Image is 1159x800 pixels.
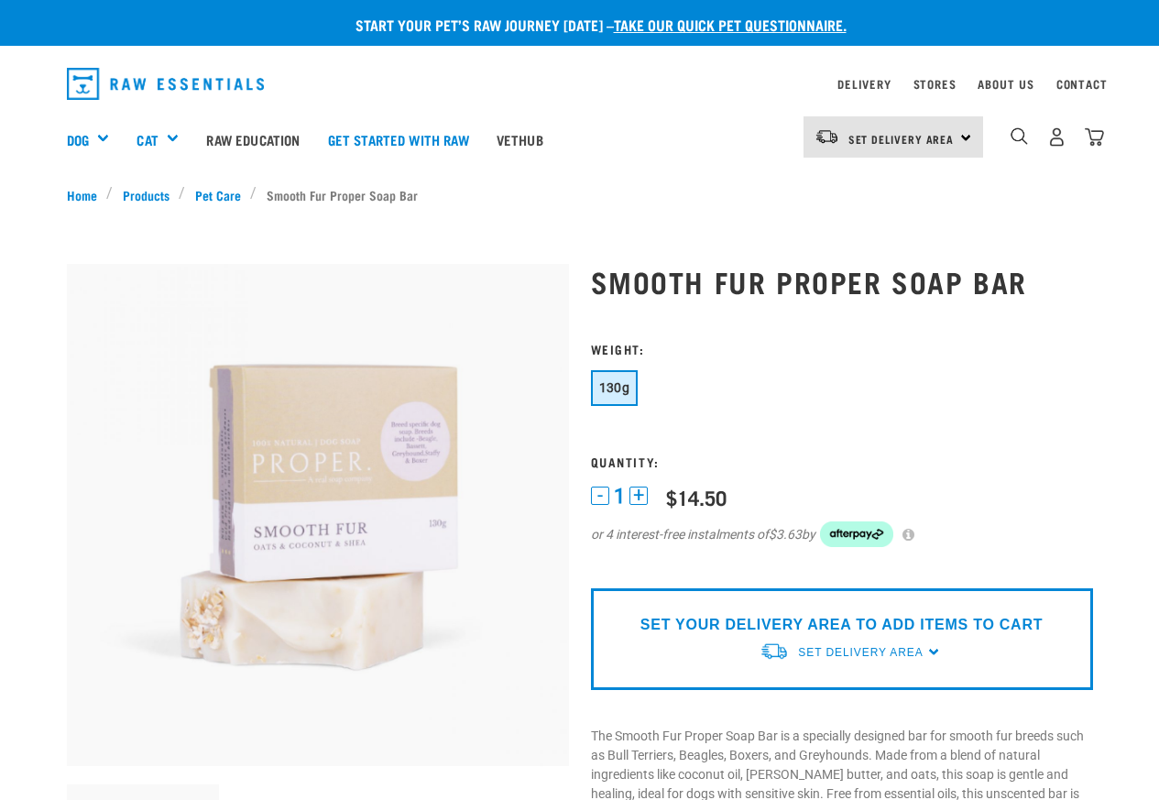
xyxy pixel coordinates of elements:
a: About Us [978,81,1033,87]
a: Raw Education [192,103,313,176]
img: home-icon-1@2x.png [1011,127,1028,145]
a: Delivery [837,81,891,87]
span: Set Delivery Area [798,646,923,659]
div: or 4 interest-free instalments of by [591,521,1093,547]
a: Vethub [483,103,557,176]
a: Stores [913,81,957,87]
span: 1 [614,487,625,506]
nav: dropdown navigation [52,60,1108,107]
img: home-icon@2x.png [1085,127,1104,147]
a: Products [113,185,179,204]
a: Dog [67,129,89,150]
h1: Smooth Fur Proper Soap Bar [591,265,1093,298]
nav: breadcrumbs [67,185,1093,204]
img: van-moving.png [815,128,839,145]
button: + [629,487,648,505]
a: Home [67,185,107,204]
span: $3.63 [769,525,802,544]
p: SET YOUR DELIVERY AREA TO ADD ITEMS TO CART [640,614,1043,636]
a: Cat [137,129,158,150]
a: Contact [1056,81,1108,87]
img: Raw Essentials Logo [67,68,265,100]
a: take our quick pet questionnaire. [614,20,847,28]
h3: Quantity: [591,455,1093,468]
img: van-moving.png [760,641,789,661]
div: $14.50 [666,486,727,509]
button: 130g [591,370,639,406]
img: Smooth fur soap [67,264,569,766]
button: - [591,487,609,505]
span: 130g [599,380,630,395]
a: Pet Care [185,185,250,204]
a: Get started with Raw [314,103,483,176]
h3: Weight: [591,342,1093,356]
img: Afterpay [820,521,893,547]
span: Set Delivery Area [848,136,955,142]
img: user.png [1047,127,1066,147]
